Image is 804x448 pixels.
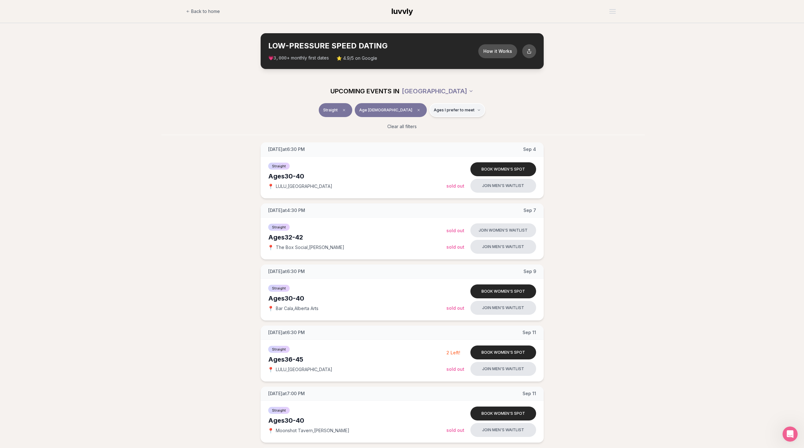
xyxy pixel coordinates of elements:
span: Clear age [415,106,422,114]
span: Straight [268,407,290,414]
a: luvvly [391,6,413,16]
span: 3,000 [274,56,287,61]
button: Join men's waitlist [470,362,536,376]
span: 📍 [268,245,273,250]
button: Book women's spot [470,407,536,420]
div: Ages 30-40 [268,294,446,303]
span: Sold Out [446,244,464,250]
span: Sep 11 [523,329,536,336]
button: Book women's spot [470,284,536,298]
div: Ages 30-40 [268,416,446,425]
div: Ages 32-42 [268,233,446,242]
span: 2 Left! [446,350,460,355]
a: Back to home [186,5,220,18]
span: Sold Out [446,183,464,189]
button: How it Works [478,44,517,58]
span: [DATE] at 7:00 PM [268,390,305,397]
span: Sold Out [446,305,464,311]
span: 📍 [268,306,273,311]
span: [DATE] at 6:30 PM [268,268,305,275]
span: [DATE] at 6:30 PM [268,146,305,152]
span: Sold Out [446,228,464,233]
span: 📍 [268,367,273,372]
button: [GEOGRAPHIC_DATA] [402,84,474,98]
span: [DATE] at 4:30 PM [268,207,305,214]
h2: LOW-PRESSURE SPEED DATING [268,41,478,51]
button: Clear all filters [384,120,420,134]
button: Ages I prefer to meet [429,103,485,117]
span: Straight [268,163,290,170]
span: ⭐ 4.9/5 on Google [336,55,377,61]
span: LULU , [GEOGRAPHIC_DATA] [276,183,332,190]
div: Ages 30-40 [268,172,446,181]
span: 📍 [268,184,273,189]
span: Sep 11 [523,390,536,397]
span: 📍 [268,428,273,433]
button: Join men's waitlist [470,301,536,315]
span: Sold Out [446,427,464,433]
button: Join men's waitlist [470,240,536,254]
div: Ages 36-45 [268,355,446,364]
span: Sep 4 [523,146,536,152]
span: Bar Cala , Alberta Arts [276,305,318,312]
button: Open menu [607,7,618,16]
span: Back to home [191,8,220,15]
span: Moonshot Tavern , [PERSON_NAME] [276,427,349,434]
button: Join men's waitlist [470,179,536,193]
span: Ages I prefer to meet [434,108,475,113]
button: Join women's waitlist [470,223,536,237]
span: [DATE] at 6:30 PM [268,329,305,336]
button: StraightClear event type filter [319,103,352,117]
span: Sep 7 [523,207,536,214]
button: Book women's spot [470,162,536,176]
span: Straight [268,285,290,292]
span: Sep 9 [523,268,536,275]
button: Book women's spot [470,345,536,359]
span: Clear event type filter [340,106,348,114]
span: Age [DEMOGRAPHIC_DATA] [359,108,412,113]
button: Join men's waitlist [470,423,536,437]
span: LULU , [GEOGRAPHIC_DATA] [276,366,332,373]
span: Sold Out [446,366,464,372]
button: Age [DEMOGRAPHIC_DATA]Clear age [355,103,427,117]
span: luvvly [391,7,413,16]
span: UPCOMING EVENTS IN [330,87,399,96]
span: Straight [268,224,290,231]
span: Straight [268,346,290,353]
span: 💗 + monthly first dates [268,55,329,61]
iframe: Intercom live chat [783,426,798,442]
span: The Box Social , [PERSON_NAME] [276,244,344,251]
span: Straight [323,108,338,113]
